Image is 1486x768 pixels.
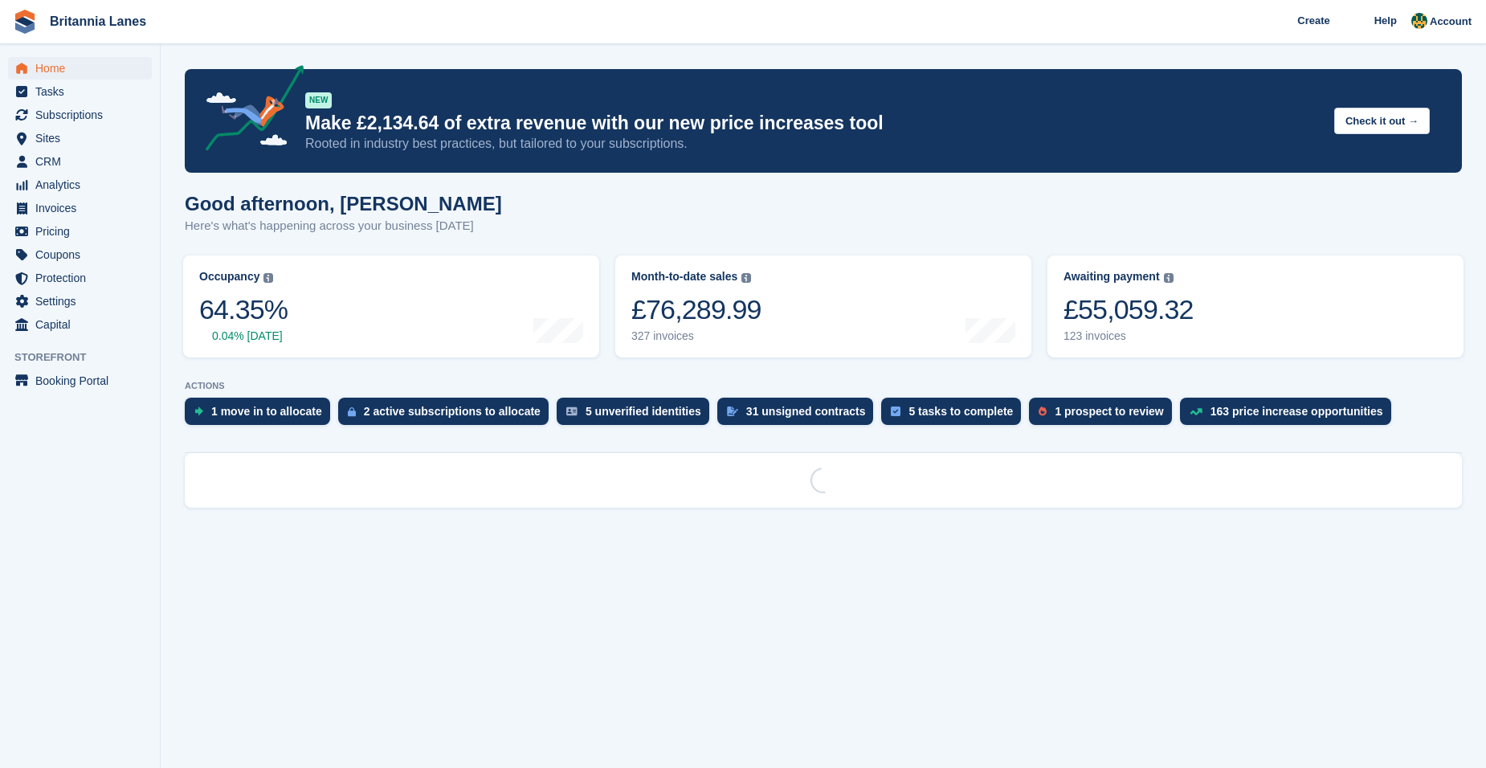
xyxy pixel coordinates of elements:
a: menu [8,267,152,289]
a: 2 active subscriptions to allocate [338,398,557,433]
a: menu [8,370,152,392]
img: prospect-51fa495bee0391a8d652442698ab0144808aea92771e9ea1ae160a38d050c398.svg [1039,406,1047,416]
span: Help [1374,13,1397,29]
a: menu [8,80,152,103]
span: Capital [35,313,132,336]
span: Storefront [14,349,160,366]
img: task-75834270c22a3079a89374b754ae025e5fb1db73e45f91037f5363f120a921f8.svg [891,406,900,416]
a: 31 unsigned contracts [717,398,882,433]
span: Booking Portal [35,370,132,392]
a: Awaiting payment £55,059.32 123 invoices [1047,255,1464,357]
div: 31 unsigned contracts [746,405,866,418]
a: Britannia Lanes [43,8,153,35]
p: Make £2,134.64 of extra revenue with our new price increases tool [305,112,1321,135]
img: icon-info-grey-7440780725fd019a000dd9b08b2336e03edf1995a4989e88bcd33f0948082b44.svg [1164,273,1174,283]
a: Preview store [133,371,152,390]
a: menu [8,220,152,243]
span: CRM [35,150,132,173]
a: menu [8,150,152,173]
a: menu [8,57,152,80]
img: Sarah Lane [1411,13,1427,29]
div: 2 active subscriptions to allocate [364,405,541,418]
span: Tasks [35,80,132,103]
a: menu [8,174,152,196]
div: Month-to-date sales [631,270,737,284]
div: 5 tasks to complete [908,405,1013,418]
span: Create [1295,13,1327,29]
span: Analytics [35,174,132,196]
div: 1 prospect to review [1055,405,1163,418]
img: active_subscription_to_allocate_icon-d502201f5373d7db506a760aba3b589e785aa758c864c3986d89f69b8ff3... [348,406,356,417]
p: Here's what's happening across your business [DATE] [185,217,502,235]
span: Coupons [35,243,132,266]
div: 163 price increase opportunities [1210,405,1383,418]
div: 327 invoices [631,329,761,343]
img: icon-info-grey-7440780725fd019a000dd9b08b2336e03edf1995a4989e88bcd33f0948082b44.svg [741,273,751,283]
div: 5 unverified identities [586,405,701,418]
img: verify_identity-adf6edd0f0f0b5bbfe63781bf79b02c33cf7c696d77639b501bdc392416b5a36.svg [566,406,578,416]
a: menu [8,127,152,149]
a: 5 tasks to complete [881,398,1029,433]
a: menu [8,290,152,313]
div: 0.04% [DATE] [199,329,288,343]
a: Occupancy 64.35% 0.04% [DATE] [183,255,599,357]
img: price_increase_opportunities-93ffe204e8149a01c8c9dc8f82e8f89637d9d84a8eef4429ea346261dce0b2c0.svg [1190,408,1202,415]
a: 5 unverified identities [557,398,717,433]
a: 163 price increase opportunities [1180,398,1399,433]
div: £76,289.99 [631,293,761,326]
p: Rooted in industry best practices, but tailored to your subscriptions. [305,135,1321,153]
span: Sites [35,127,132,149]
span: Account [1430,14,1472,30]
img: contract_signature_icon-13c848040528278c33f63329250d36e43548de30e8caae1d1a13099fd9432cc5.svg [727,406,738,416]
img: stora-icon-8386f47178a22dfd0bd8f6a31ec36ba5ce8667c1dd55bd0f319d3a0aa187defe.svg [13,10,37,34]
div: 1 move in to allocate [211,405,322,418]
a: menu [8,313,152,336]
span: Home [35,57,132,80]
div: NEW [305,92,332,108]
a: Month-to-date sales £76,289.99 327 invoices [615,255,1031,357]
a: menu [8,243,152,266]
span: Pricing [35,220,132,243]
span: Protection [35,267,132,289]
div: 64.35% [199,293,288,326]
a: 1 move in to allocate [185,398,338,433]
img: icon-info-grey-7440780725fd019a000dd9b08b2336e03edf1995a4989e88bcd33f0948082b44.svg [263,273,273,283]
a: menu [8,197,152,219]
img: move_ins_to_allocate_icon-fdf77a2bb77ea45bf5b3d319d69a93e2d87916cf1d5bf7949dd705db3b84f3ca.svg [194,406,203,416]
span: Invoices [35,197,132,219]
img: price-adjustments-announcement-icon-8257ccfd72463d97f412b2fc003d46551f7dbcb40ab6d574587a9cd5c0d94... [192,65,304,157]
p: ACTIONS [185,381,1462,391]
div: Occupancy [199,270,259,284]
h1: Good afternoon, [PERSON_NAME] [185,193,502,214]
button: Check it out → [1334,108,1430,134]
div: Awaiting payment [1063,270,1160,284]
span: Subscriptions [35,104,132,126]
a: 1 prospect to review [1029,398,1179,433]
a: menu [8,104,152,126]
div: £55,059.32 [1063,293,1194,326]
span: Settings [35,290,132,313]
div: 123 invoices [1063,329,1194,343]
